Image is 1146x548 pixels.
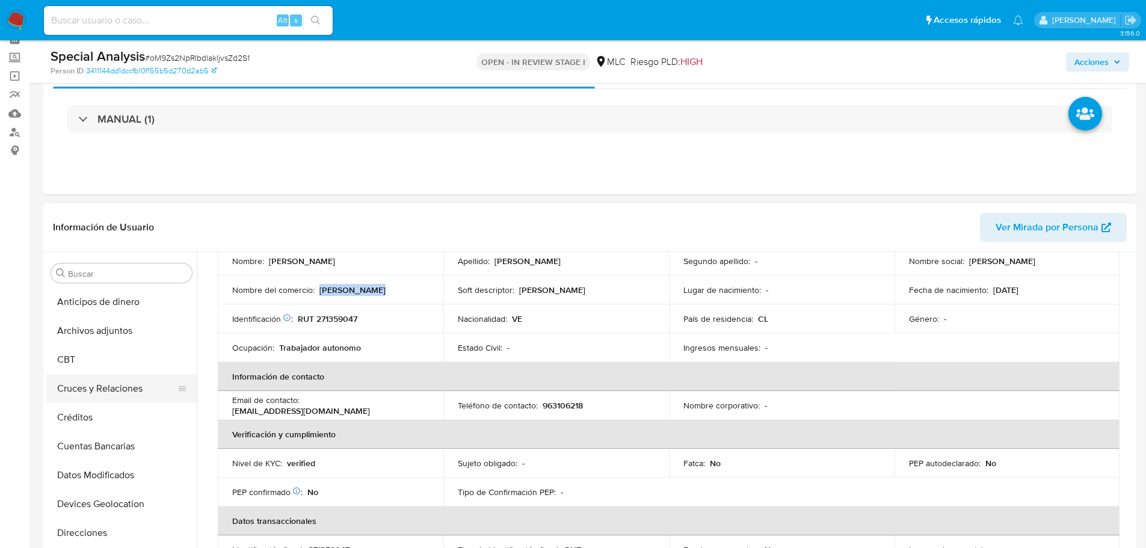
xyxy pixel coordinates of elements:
p: Ingresos mensuales : [683,342,760,353]
span: HIGH [680,55,703,69]
p: verified [287,458,315,469]
button: search-icon [303,12,328,29]
p: - [765,400,767,411]
h1: Información de Usuario [53,221,154,233]
span: Riesgo PLD: [630,55,703,69]
button: Archivos adjuntos [46,316,197,345]
p: Nombre social : [909,256,964,266]
a: 3411144dd1dccfb10f155b5d270d2ab5 [86,66,217,76]
input: Buscar [68,268,187,279]
p: VE [512,313,522,324]
b: Special Analysis [51,46,145,66]
p: [PERSON_NAME] [969,256,1035,266]
p: CL [758,313,768,324]
p: Sujeto obligado : [458,458,517,469]
th: Verificación y cumplimiento [218,420,1120,449]
h3: MANUAL (1) [97,112,155,126]
p: - [507,342,510,353]
p: RUT 271359047 [298,313,357,324]
p: Estado Civil : [458,342,502,353]
p: [PERSON_NAME] [319,285,386,295]
p: Tipo de Confirmación PEP : [458,487,556,497]
p: Género : [909,313,939,324]
a: Notificaciones [1013,15,1023,25]
p: Nombre : [232,256,264,266]
p: - [755,256,757,266]
button: Anticipos de dinero [46,288,197,316]
span: Alt [278,14,288,26]
input: Buscar usuario o caso... [44,13,333,28]
p: No [710,458,721,469]
p: [PERSON_NAME] [494,256,561,266]
p: Nivel de KYC : [232,458,282,469]
button: Cuentas Bancarias [46,432,197,461]
button: Acciones [1066,52,1129,72]
button: Ver Mirada por Persona [980,213,1127,242]
p: - [766,285,768,295]
p: Fecha de nacimiento : [909,285,988,295]
span: Accesos rápidos [934,14,1001,26]
button: Devices Geolocation [46,490,197,519]
p: [PERSON_NAME] [269,256,335,266]
p: PEP autodeclarado : [909,458,981,469]
p: Fatca : [683,458,705,469]
p: Apellido : [458,256,490,266]
p: No [985,458,996,469]
span: Ver Mirada por Persona [996,213,1098,242]
b: Person ID [51,66,84,76]
p: - [522,458,525,469]
div: MLC [595,55,626,69]
span: Acciones [1074,52,1109,72]
span: # oM9Zs2NpRIbdlakljvsZd2S1 [145,52,250,64]
p: PEP confirmado : [232,487,303,497]
p: Ocupación : [232,342,274,353]
p: Soft descriptor : [458,285,514,295]
p: [DATE] [993,285,1018,295]
a: Salir [1124,14,1137,26]
button: Cruces y Relaciones [46,374,187,403]
button: CBT [46,345,197,374]
p: - [944,313,946,324]
p: Lugar de nacimiento : [683,285,761,295]
p: Nacionalidad : [458,313,507,324]
p: OPEN - IN REVIEW STAGE I [476,54,590,70]
button: Créditos [46,403,197,432]
th: Información de contacto [218,362,1120,391]
p: Segundo apellido : [683,256,750,266]
p: Nombre del comercio : [232,285,315,295]
button: Buscar [56,268,66,278]
p: [EMAIL_ADDRESS][DOMAIN_NAME] [232,405,370,416]
button: Direcciones [46,519,197,547]
p: Identificación : [232,313,293,324]
span: 3.156.0 [1120,28,1140,38]
p: Teléfono de contacto : [458,400,538,411]
p: País de residencia : [683,313,753,324]
p: aline.magdaleno@mercadolibre.com [1052,14,1120,26]
th: Datos transaccionales [218,506,1120,535]
p: 963106218 [543,400,583,411]
p: Nombre corporativo : [683,400,760,411]
p: - [561,487,563,497]
p: - [765,342,768,353]
div: MANUAL (1) [67,105,1112,133]
span: s [294,14,298,26]
p: Trabajador autonomo [279,342,361,353]
p: [PERSON_NAME] [519,285,585,295]
p: No [307,487,318,497]
p: Email de contacto : [232,395,300,405]
button: Datos Modificados [46,461,197,490]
